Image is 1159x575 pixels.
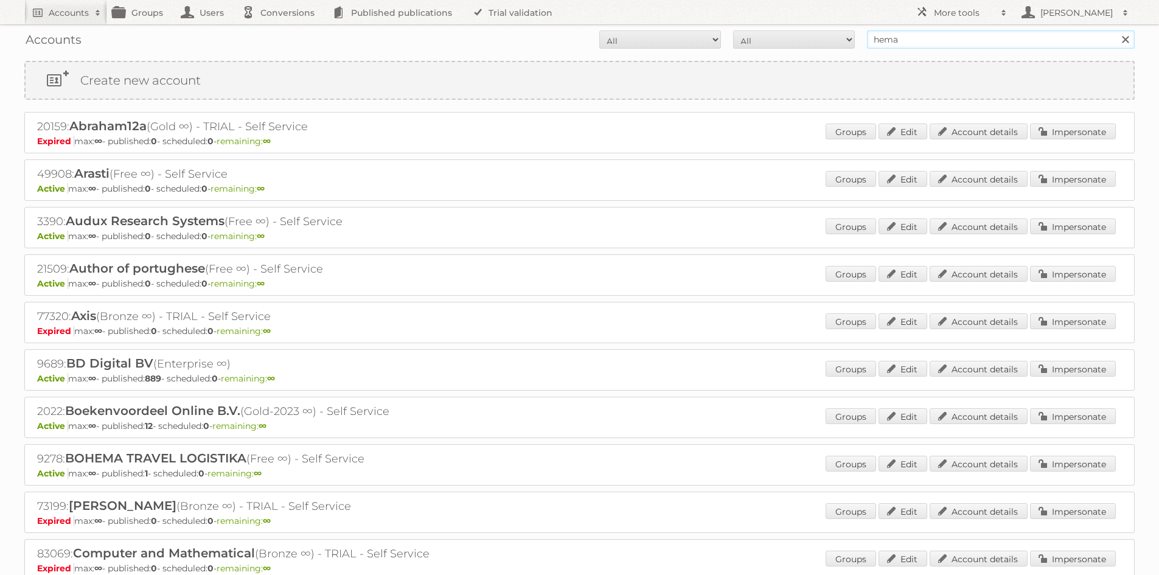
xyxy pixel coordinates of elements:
[1030,503,1116,519] a: Impersonate
[37,420,68,431] span: Active
[826,408,876,424] a: Groups
[221,373,275,384] span: remaining:
[879,313,927,329] a: Edit
[37,231,1122,242] p: max: - published: - scheduled: -
[207,563,214,574] strong: 0
[930,124,1028,139] a: Account details
[88,468,96,479] strong: ∞
[94,563,102,574] strong: ∞
[201,183,207,194] strong: 0
[203,420,209,431] strong: 0
[37,278,68,289] span: Active
[201,278,207,289] strong: 0
[26,62,1133,99] a: Create new account
[1030,456,1116,472] a: Impersonate
[37,119,463,134] h2: 20159: (Gold ∞) - TRIAL - Self Service
[37,515,1122,526] p: max: - published: - scheduled: -
[263,563,271,574] strong: ∞
[1030,218,1116,234] a: Impersonate
[37,468,68,479] span: Active
[37,326,74,336] span: Expired
[207,326,214,336] strong: 0
[879,503,927,519] a: Edit
[1030,551,1116,566] a: Impersonate
[49,7,89,19] h2: Accounts
[263,136,271,147] strong: ∞
[263,326,271,336] strong: ∞
[37,451,463,467] h2: 9278: (Free ∞) - Self Service
[217,136,271,147] span: remaining:
[263,515,271,526] strong: ∞
[66,214,224,228] span: Audux Research Systems
[151,563,157,574] strong: 0
[145,420,153,431] strong: 12
[37,231,68,242] span: Active
[826,124,876,139] a: Groups
[37,136,1122,147] p: max: - published: - scheduled: -
[930,408,1028,424] a: Account details
[826,551,876,566] a: Groups
[930,456,1028,472] a: Account details
[211,183,265,194] span: remaining:
[66,356,153,371] span: BD Digital BV
[198,468,204,479] strong: 0
[37,420,1122,431] p: max: - published: - scheduled: -
[217,326,271,336] span: remaining:
[37,214,463,229] h2: 3390: (Free ∞) - Self Service
[826,456,876,472] a: Groups
[930,313,1028,329] a: Account details
[37,563,74,574] span: Expired
[930,361,1028,377] a: Account details
[879,124,927,139] a: Edit
[217,515,271,526] span: remaining:
[37,136,74,147] span: Expired
[37,166,463,182] h2: 49908: (Free ∞) - Self Service
[934,7,995,19] h2: More tools
[37,373,68,384] span: Active
[88,231,96,242] strong: ∞
[37,403,463,419] h2: 2022: (Gold-2023 ∞) - Self Service
[930,551,1028,566] a: Account details
[37,563,1122,574] p: max: - published: - scheduled: -
[37,261,463,277] h2: 21509: (Free ∞) - Self Service
[65,403,240,418] span: Boekenvoordeel Online B.V.
[37,468,1122,479] p: max: - published: - scheduled: -
[207,136,214,147] strong: 0
[73,546,255,560] span: Computer and Mathematical
[151,136,157,147] strong: 0
[151,515,157,526] strong: 0
[88,373,96,384] strong: ∞
[826,171,876,187] a: Groups
[37,326,1122,336] p: max: - published: - scheduled: -
[65,451,246,465] span: BOHEMA TRAVEL LOGISTIKA
[879,361,927,377] a: Edit
[257,231,265,242] strong: ∞
[151,326,157,336] strong: 0
[207,515,214,526] strong: 0
[879,171,927,187] a: Edit
[930,503,1028,519] a: Account details
[37,356,463,372] h2: 9689: (Enterprise ∞)
[69,498,176,513] span: [PERSON_NAME]
[37,183,68,194] span: Active
[145,231,151,242] strong: 0
[1030,361,1116,377] a: Impersonate
[826,503,876,519] a: Groups
[879,551,927,566] a: Edit
[217,563,271,574] span: remaining:
[257,183,265,194] strong: ∞
[879,456,927,472] a: Edit
[69,119,147,133] span: Abraham12a
[826,218,876,234] a: Groups
[930,171,1028,187] a: Account details
[212,420,266,431] span: remaining:
[207,468,262,479] span: remaining:
[37,546,463,562] h2: 83069: (Bronze ∞) - TRIAL - Self Service
[74,166,110,181] span: Arasti
[201,231,207,242] strong: 0
[37,308,463,324] h2: 77320: (Bronze ∞) - TRIAL - Self Service
[88,183,96,194] strong: ∞
[69,261,205,276] span: Author of portughese
[37,498,463,514] h2: 73199: (Bronze ∞) - TRIAL - Self Service
[254,468,262,479] strong: ∞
